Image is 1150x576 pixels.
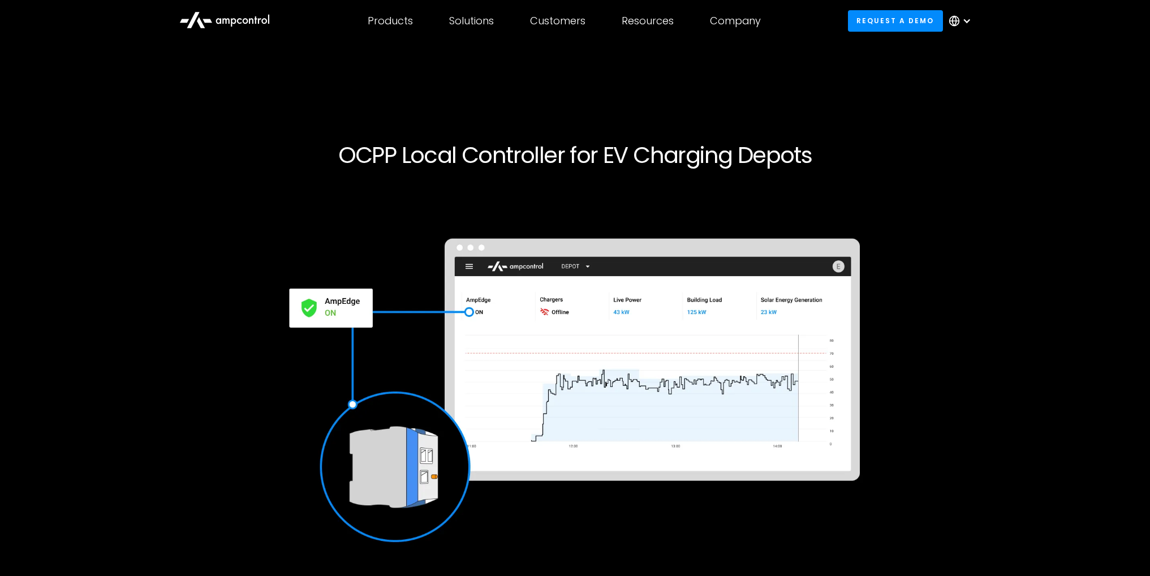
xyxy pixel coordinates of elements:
[368,15,413,27] div: Products
[530,15,585,27] div: Customers
[622,15,674,27] div: Resources
[710,15,761,27] div: Company
[449,15,494,27] div: Solutions
[231,141,919,169] h1: OCPP Local Controller for EV Charging Depots
[848,10,943,31] a: Request a demo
